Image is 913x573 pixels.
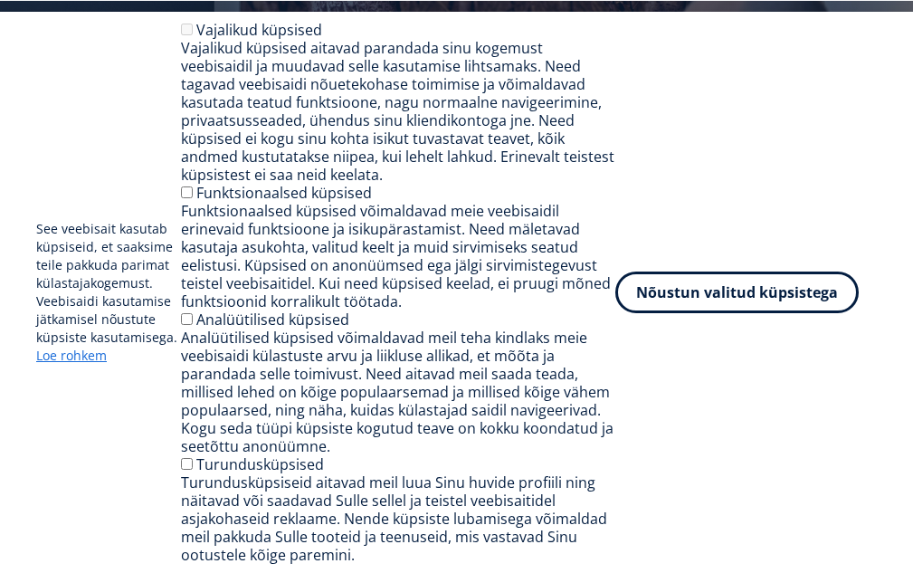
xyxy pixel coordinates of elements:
[196,310,349,329] label: Analüütilised küpsised
[196,183,372,203] label: Funktsionaalsed küpsised
[196,20,322,40] label: Vajalikud küpsised
[181,39,615,184] div: Vajalikud küpsised aitavad parandada sinu kogemust veebisaidil ja muudavad selle kasutamise lihts...
[615,272,859,313] button: Nõustun valitud küpsistega
[36,220,181,365] p: See veebisait kasutab küpsiseid, et saaksime teile pakkuda parimat külastajakogemust. Veebisaidi ...
[181,473,615,564] div: Turundusküpsiseid aitavad meil luua Sinu huvide profiili ning näitavad või saadavad Sulle sellel ...
[181,329,615,455] div: Analüütilised küpsised võimaldavad meil teha kindlaks meie veebisaidi külastuste arvu ja liikluse...
[36,347,107,365] a: Loe rohkem
[181,202,615,310] div: Funktsionaalsed küpsised võimaldavad meie veebisaidil erinevaid funktsioone ja isikupärastamist. ...
[196,454,324,474] label: Turundusküpsised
